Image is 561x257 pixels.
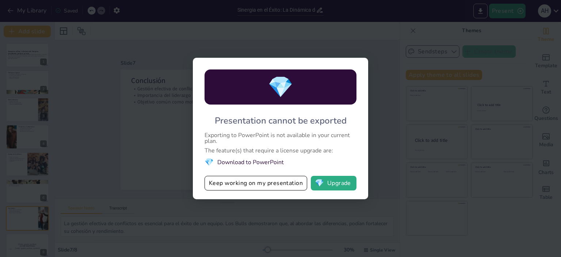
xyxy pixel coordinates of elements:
[215,115,347,126] div: Presentation cannot be exported
[205,157,356,167] li: Download to PowerPoint
[268,73,293,101] span: diamond
[205,148,356,154] div: The feature(s) that require a license upgrade are:
[315,179,324,187] span: diamond
[205,176,307,190] button: Keep working on my presentation
[311,176,356,190] button: diamondUpgrade
[205,157,214,167] span: diamond
[205,132,356,144] div: Exporting to PowerPoint is not available in your current plan.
